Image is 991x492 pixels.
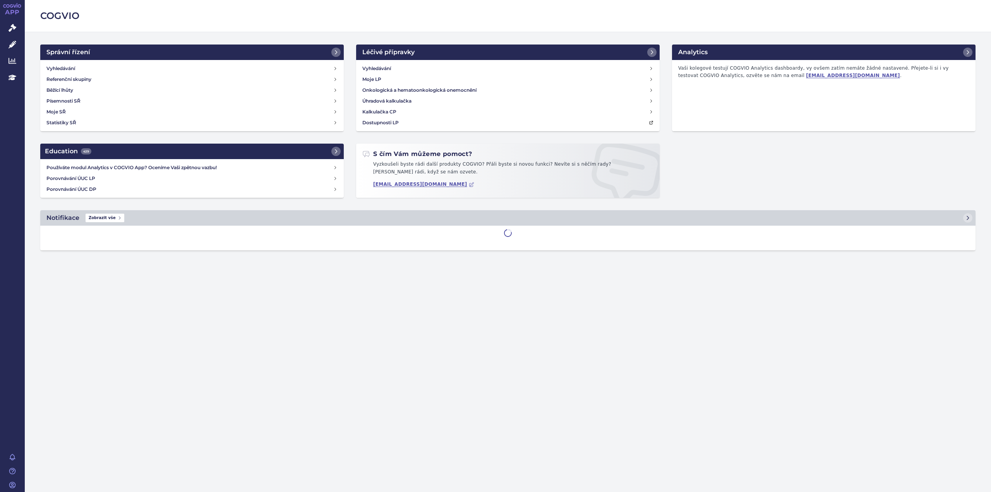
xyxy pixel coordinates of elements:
[43,63,341,74] a: Vyhledávání
[362,48,415,57] h2: Léčivé přípravky
[43,117,341,128] a: Statistiky SŘ
[362,75,381,83] h4: Moje LP
[43,184,341,195] a: Porovnávání ÚUC DP
[86,214,124,222] span: Zobrazit vše
[362,65,391,72] h4: Vyhledávání
[46,185,333,193] h4: Porovnávání ÚUC DP
[46,97,81,105] h4: Písemnosti SŘ
[675,63,972,81] p: Vaši kolegové testují COGVIO Analytics dashboardy, vy ovšem zatím nemáte žádné nastavené. Přejete...
[40,9,976,22] h2: COGVIO
[45,147,91,156] h2: Education
[46,65,75,72] h4: Vyhledávání
[359,74,657,85] a: Moje LP
[43,96,341,106] a: Písemnosti SŘ
[806,73,900,78] a: [EMAIL_ADDRESS][DOMAIN_NAME]
[359,96,657,106] a: Úhradová kalkulačka
[46,48,90,57] h2: Správní řízení
[373,182,474,187] a: [EMAIL_ADDRESS][DOMAIN_NAME]
[362,119,399,127] h4: Dostupnosti LP
[46,175,333,182] h4: Porovnávání ÚUC LP
[362,97,411,105] h4: Úhradová kalkulačka
[46,75,91,83] h4: Referenční skupiny
[43,173,341,184] a: Porovnávání ÚUC LP
[81,148,91,154] span: 439
[362,86,477,94] h4: Onkologická a hematoonkologická onemocnění
[46,86,73,94] h4: Běžící lhůty
[46,213,79,223] h2: Notifikace
[40,144,344,159] a: Education439
[356,45,660,60] a: Léčivé přípravky
[362,108,396,116] h4: Kalkulačka CP
[359,85,657,96] a: Onkologická a hematoonkologická onemocnění
[362,150,472,158] h2: S čím Vám můžeme pomoct?
[46,108,66,116] h4: Moje SŘ
[43,85,341,96] a: Běžící lhůty
[362,161,653,179] p: Vyzkoušeli byste rádi další produkty COGVIO? Přáli byste si novou funkci? Nevíte si s něčím rady?...
[672,45,976,60] a: Analytics
[359,117,657,128] a: Dostupnosti LP
[43,162,341,173] a: Používáte modul Analytics v COGVIO App? Oceníme Vaši zpětnou vazbu!
[359,63,657,74] a: Vyhledávání
[43,106,341,117] a: Moje SŘ
[40,45,344,60] a: Správní řízení
[46,119,76,127] h4: Statistiky SŘ
[40,210,976,226] a: NotifikaceZobrazit vše
[43,74,341,85] a: Referenční skupiny
[359,106,657,117] a: Kalkulačka CP
[46,164,333,171] h4: Používáte modul Analytics v COGVIO App? Oceníme Vaši zpětnou vazbu!
[678,48,708,57] h2: Analytics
